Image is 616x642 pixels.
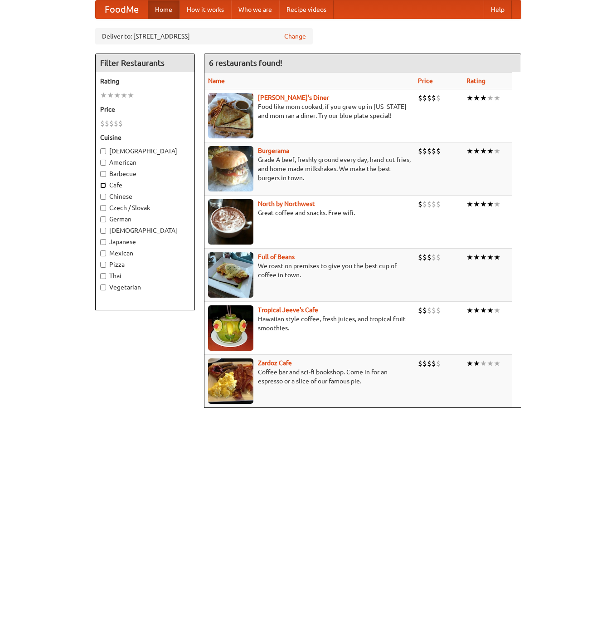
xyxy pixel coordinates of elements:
[258,94,329,101] a: [PERSON_NAME]'s Diner
[100,160,106,166] input: American
[422,358,427,368] li: $
[432,305,436,315] li: $
[100,237,190,246] label: Japanese
[100,271,190,280] label: Thai
[96,54,194,72] h4: Filter Restaurants
[480,93,487,103] li: ★
[418,358,422,368] li: $
[473,93,480,103] li: ★
[118,118,123,128] li: $
[466,93,473,103] li: ★
[100,133,190,142] h5: Cuisine
[466,199,473,209] li: ★
[109,118,114,128] li: $
[473,146,480,156] li: ★
[418,305,422,315] li: $
[208,199,253,245] img: north.jpg
[418,146,422,156] li: $
[127,90,134,100] li: ★
[208,358,253,404] img: zardoz.jpg
[487,252,494,262] li: ★
[480,305,487,315] li: ★
[427,305,432,315] li: $
[473,199,480,209] li: ★
[100,90,107,100] li: ★
[494,358,500,368] li: ★
[100,194,106,200] input: Chinese
[100,284,106,290] input: Vegetarian
[494,146,500,156] li: ★
[487,199,494,209] li: ★
[480,252,487,262] li: ★
[436,93,441,103] li: $
[208,261,411,279] p: We roast on premises to give you the best cup of coffee in town.
[100,215,190,224] label: German
[436,358,441,368] li: $
[432,93,436,103] li: $
[100,250,106,256] input: Mexican
[100,148,106,154] input: [DEMOGRAPHIC_DATA]
[466,358,473,368] li: ★
[121,90,127,100] li: ★
[100,105,190,114] h5: Price
[231,0,279,19] a: Who we are
[480,146,487,156] li: ★
[427,93,432,103] li: $
[208,93,253,138] img: sallys.jpg
[179,0,231,19] a: How it works
[487,358,494,368] li: ★
[100,226,190,235] label: [DEMOGRAPHIC_DATA]
[208,102,411,120] p: Food like mom cooked, if you grew up in [US_STATE] and mom ran a diner. Try our blue plate special!
[480,358,487,368] li: ★
[487,146,494,156] li: ★
[114,90,121,100] li: ★
[436,146,441,156] li: $
[473,252,480,262] li: ★
[487,93,494,103] li: ★
[100,192,190,201] label: Chinese
[436,252,441,262] li: $
[432,146,436,156] li: $
[100,249,190,258] label: Mexican
[208,155,411,182] p: Grade A beef, freshly ground every day, hand-cut fries, and home-made milkshakes. We make the bes...
[258,359,292,367] a: Zardoz Cafe
[209,59,282,67] ng-pluralize: 6 restaurants found!
[100,216,106,222] input: German
[494,199,500,209] li: ★
[422,199,427,209] li: $
[466,146,473,156] li: ★
[100,169,190,178] label: Barbecue
[105,118,109,128] li: $
[208,305,253,351] img: jeeves.jpg
[208,208,411,217] p: Great coffee and snacks. Free wifi.
[107,90,114,100] li: ★
[148,0,179,19] a: Home
[100,273,106,279] input: Thai
[436,305,441,315] li: $
[208,252,253,298] img: beans.jpg
[432,358,436,368] li: $
[427,199,432,209] li: $
[432,252,436,262] li: $
[422,305,427,315] li: $
[418,199,422,209] li: $
[100,260,190,269] label: Pizza
[494,93,500,103] li: ★
[466,252,473,262] li: ★
[208,77,225,84] a: Name
[258,306,318,314] a: Tropical Jeeve's Cafe
[473,358,480,368] li: ★
[208,368,411,386] p: Coffee bar and sci-fi bookshop. Come in for an espresso or a slice of our famous pie.
[427,252,432,262] li: $
[100,205,106,211] input: Czech / Slovak
[494,252,500,262] li: ★
[100,77,190,86] h5: Rating
[100,171,106,177] input: Barbecue
[418,252,422,262] li: $
[487,305,494,315] li: ★
[258,147,289,154] a: Burgerama
[100,158,190,167] label: American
